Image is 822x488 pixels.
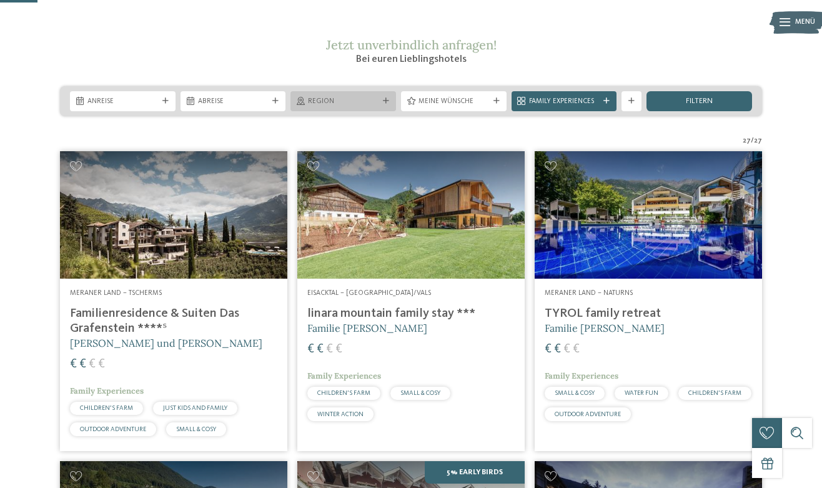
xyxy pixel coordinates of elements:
[89,358,96,371] span: €
[545,306,752,321] h4: TYROL family retreat
[176,426,216,432] span: SMALL & COSY
[554,343,561,356] span: €
[163,405,227,411] span: JUST KIDS AND FAMILY
[356,54,467,64] span: Bei euren Lieblingshotels
[535,151,762,279] img: Familien Wellness Residence Tyrol ****
[80,426,146,432] span: OUTDOOR ADVENTURE
[70,306,277,336] h4: Familienresidence & Suiten Das Grafenstein ****ˢ
[335,343,342,356] span: €
[563,343,570,356] span: €
[70,386,144,396] span: Family Experiences
[573,343,580,356] span: €
[80,405,133,411] span: CHILDREN’S FARM
[87,97,158,107] span: Anreise
[545,343,552,356] span: €
[545,322,665,334] span: Familie [PERSON_NAME]
[625,390,658,396] span: WATER FUN
[688,390,741,396] span: CHILDREN’S FARM
[307,289,431,297] span: Eisacktal – [GEOGRAPHIC_DATA]/Vals
[326,37,497,52] span: Jetzt unverbindlich anfragen!
[545,371,618,381] span: Family Experiences
[535,151,762,451] a: Familienhotels gesucht? Hier findet ihr die besten! Meraner Land – Naturns TYROL family retreat F...
[308,97,379,107] span: Region
[686,97,713,106] span: filtern
[307,322,427,334] span: Familie [PERSON_NAME]
[307,306,515,321] h4: linara mountain family stay ***
[555,390,595,396] span: SMALL & COSY
[70,337,262,349] span: [PERSON_NAME] und [PERSON_NAME]
[307,343,314,356] span: €
[754,136,762,146] span: 27
[317,390,370,396] span: CHILDREN’S FARM
[317,411,364,417] span: WINTER ACTION
[555,411,621,417] span: OUTDOOR ADVENTURE
[545,289,633,297] span: Meraner Land – Naturns
[198,97,269,107] span: Abreise
[79,358,86,371] span: €
[60,151,287,451] a: Familienhotels gesucht? Hier findet ihr die besten! Meraner Land – Tscherms Familienresidence & S...
[307,371,381,381] span: Family Experiences
[297,151,525,279] img: Familienhotels gesucht? Hier findet ihr die besten!
[326,343,333,356] span: €
[297,151,525,451] a: Familienhotels gesucht? Hier findet ihr die besten! Eisacktal – [GEOGRAPHIC_DATA]/Vals linara mou...
[70,289,162,297] span: Meraner Land – Tscherms
[70,358,77,371] span: €
[400,390,440,396] span: SMALL & COSY
[751,136,754,146] span: /
[529,97,600,107] span: Family Experiences
[418,97,489,107] span: Meine Wünsche
[98,358,105,371] span: €
[743,136,751,146] span: 27
[317,343,324,356] span: €
[60,151,287,279] img: Familienhotels gesucht? Hier findet ihr die besten!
